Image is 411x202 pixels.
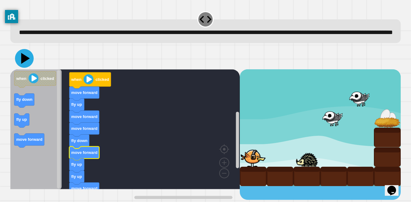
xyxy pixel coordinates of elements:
[71,138,88,143] text: fly down
[10,69,240,200] div: Blockly Workspace
[71,186,98,191] text: move forward
[71,174,82,179] text: fly up
[41,76,54,81] text: clicked
[71,90,98,95] text: move forward
[16,97,32,102] text: fly down
[385,177,405,196] iframe: chat widget
[71,102,82,107] text: fly up
[95,77,109,82] text: clicked
[16,76,27,81] text: when
[71,114,98,119] text: move forward
[5,10,18,23] button: privacy banner
[71,162,82,167] text: fly up
[71,150,98,155] text: move forward
[16,137,42,142] text: move forward
[71,126,98,131] text: move forward
[16,117,27,122] text: fly up
[71,77,82,82] text: when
